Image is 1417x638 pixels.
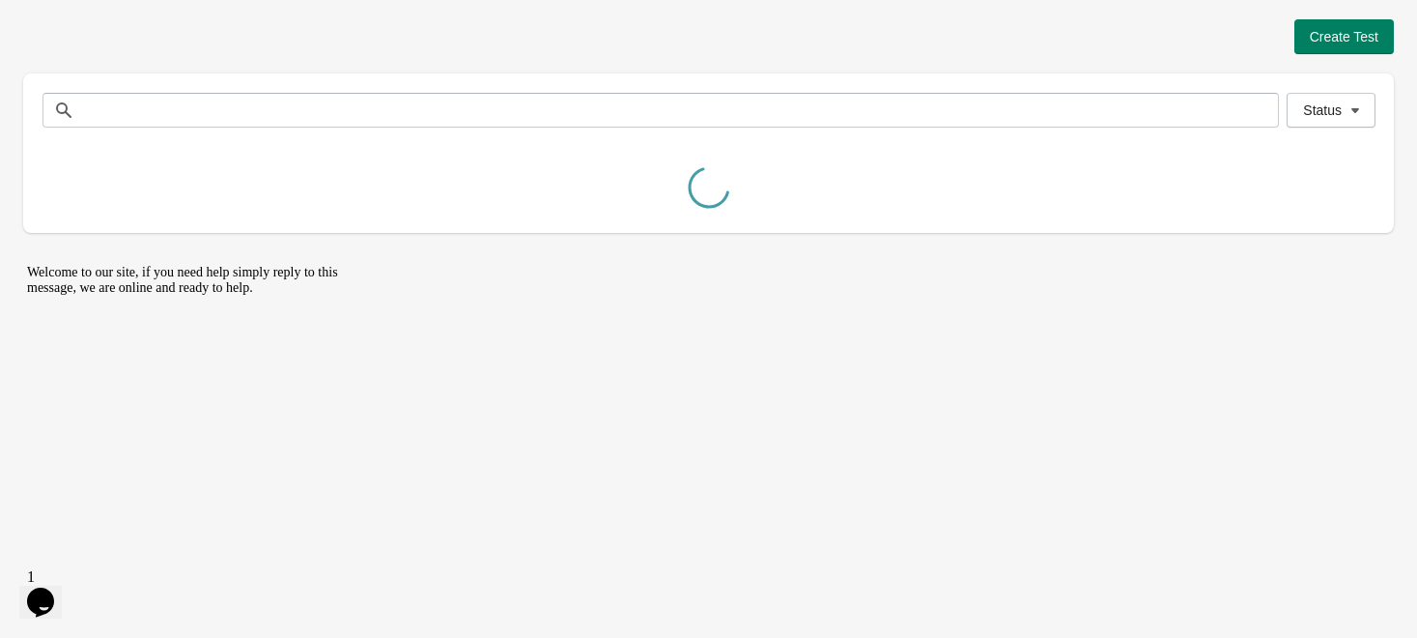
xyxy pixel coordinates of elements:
[1310,29,1378,44] span: Create Test
[8,8,319,38] span: Welcome to our site, if you need help simply reply to this message, we are online and ready to help.
[1287,93,1375,128] button: Status
[1294,19,1394,54] button: Create Test
[19,257,367,551] iframe: chat widget
[19,561,81,619] iframe: chat widget
[1303,102,1342,118] span: Status
[8,8,355,39] div: Welcome to our site, if you need help simply reply to this message, we are online and ready to help.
